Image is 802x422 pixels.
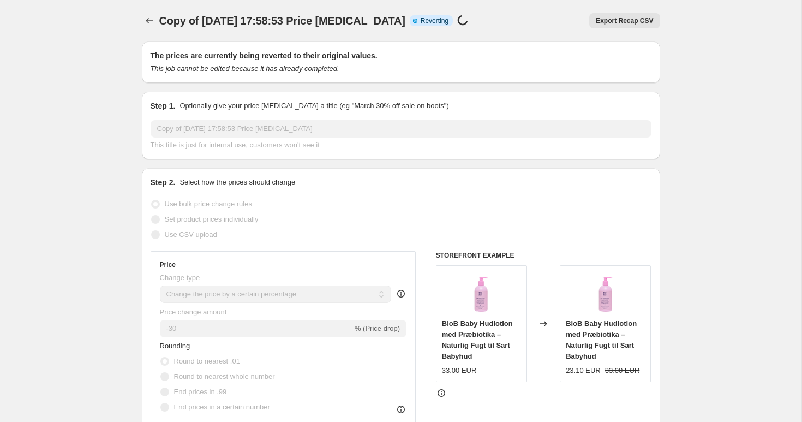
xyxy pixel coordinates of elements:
i: This job cannot be edited because it has already completed. [151,64,339,73]
img: 35_VISIEMS_BIOB_PRODUKTAMS_-17_80x.png [459,271,503,315]
div: 33.00 EUR [442,365,477,376]
span: BioB Baby Hudlotion med Præbiotika – Naturlig Fugt til Sart Babyhud [566,319,637,360]
h2: The prices are currently being reverted to their original values. [151,50,651,61]
span: Round to nearest .01 [174,357,240,365]
input: 30% off holiday sale [151,120,651,138]
span: Rounding [160,342,190,350]
span: Set product prices individually [165,215,259,223]
span: End prices in a certain number [174,403,270,411]
div: 23.10 EUR [566,365,601,376]
span: Price change amount [160,308,227,316]
p: Select how the prices should change [179,177,295,188]
h2: Step 1. [151,100,176,111]
button: Export Recap CSV [589,13,660,28]
h2: Step 2. [151,177,176,188]
strike: 33.00 EUR [605,365,640,376]
img: 35_VISIEMS_BIOB_PRODUKTAMS_-17_80x.png [584,271,627,315]
span: End prices in .99 [174,388,227,396]
h6: STOREFRONT EXAMPLE [436,251,651,260]
div: help [396,288,406,299]
span: BioB Baby Hudlotion med Præbiotika – Naturlig Fugt til Sart Babyhud [442,319,513,360]
span: Copy of [DATE] 17:58:53 Price [MEDICAL_DATA] [159,15,405,27]
span: Use bulk price change rules [165,200,252,208]
span: This title is just for internal use, customers won't see it [151,141,320,149]
span: Reverting [421,16,448,25]
span: % (Price drop) [355,324,400,332]
span: Use CSV upload [165,230,217,239]
span: Export Recap CSV [596,16,653,25]
span: Change type [160,274,200,282]
p: Optionally give your price [MEDICAL_DATA] a title (eg "March 30% off sale on boots") [179,100,448,111]
input: -15 [160,320,352,337]
span: Round to nearest whole number [174,372,275,381]
h3: Price [160,260,176,269]
button: Price change jobs [142,13,157,28]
